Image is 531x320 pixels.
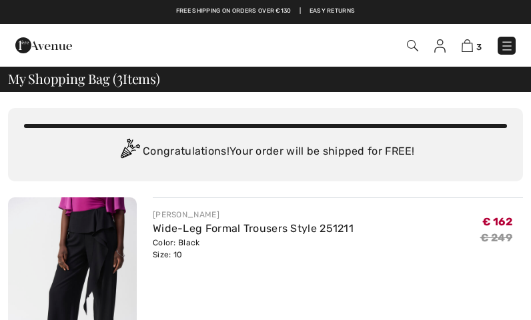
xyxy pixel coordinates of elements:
[153,237,354,261] div: Color: Black Size: 10
[462,39,473,52] img: Shopping Bag
[8,72,160,85] span: My Shopping Bag ( Items)
[117,69,123,86] span: 3
[476,42,482,52] span: 3
[462,37,482,53] a: 3
[153,209,354,221] div: [PERSON_NAME]
[500,39,514,53] img: Menu
[116,139,143,165] img: Congratulation2.svg
[24,139,507,165] div: Congratulations! Your order will be shipped for FREE!
[482,215,513,228] span: € 162
[407,40,418,51] img: Search
[176,7,292,16] a: Free shipping on orders over €130
[310,7,356,16] a: Easy Returns
[300,7,301,16] span: |
[15,38,72,51] a: 1ère Avenue
[434,39,446,53] img: My Info
[153,222,354,235] a: Wide-Leg Formal Trousers Style 251211
[15,32,72,59] img: 1ère Avenue
[480,231,513,244] s: € 249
